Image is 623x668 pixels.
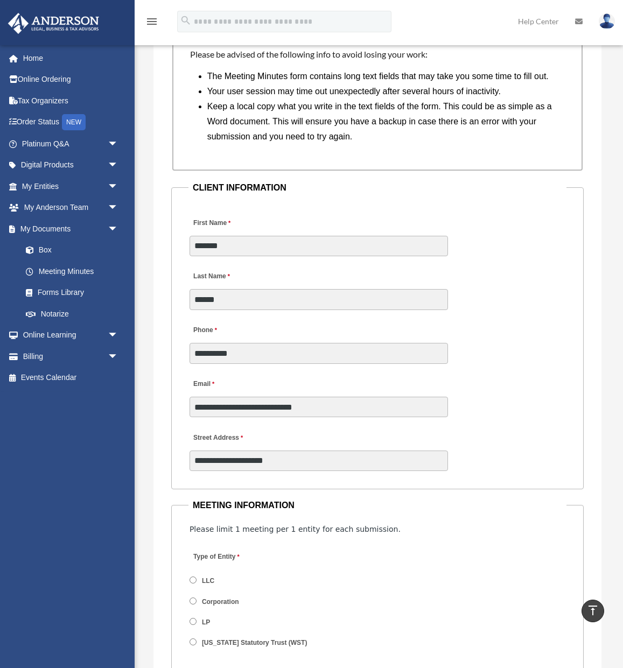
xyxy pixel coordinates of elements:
[8,69,135,90] a: Online Ordering
[8,367,135,389] a: Events Calendar
[8,133,135,154] a: Platinum Q&Aarrow_drop_down
[15,240,135,261] a: Box
[108,325,129,347] span: arrow_drop_down
[8,346,135,367] a: Billingarrow_drop_down
[207,69,557,84] li: The Meeting Minutes form contains long text fields that may take you some time to fill out.
[108,197,129,219] span: arrow_drop_down
[108,346,129,368] span: arrow_drop_down
[190,377,217,392] label: Email
[8,218,135,240] a: My Documentsarrow_drop_down
[599,13,615,29] img: User Pic
[108,218,129,240] span: arrow_drop_down
[15,303,135,325] a: Notarize
[5,13,102,34] img: Anderson Advisors Platinum Portal
[190,550,292,565] label: Type of Entity
[145,19,158,28] a: menu
[190,324,220,338] label: Phone
[188,180,566,195] legend: CLIENT INFORMATION
[586,604,599,617] i: vertical_align_top
[199,597,243,607] label: Corporation
[8,47,135,69] a: Home
[582,600,604,622] a: vertical_align_top
[199,576,219,586] label: LLC
[199,618,214,628] label: LP
[145,15,158,28] i: menu
[8,154,135,176] a: Digital Productsarrow_drop_down
[8,90,135,111] a: Tax Organizers
[190,270,233,284] label: Last Name
[15,282,135,304] a: Forms Library
[207,99,557,144] li: Keep a local copy what you write in the text fields of the form. This could be as simple as a Wor...
[8,197,135,219] a: My Anderson Teamarrow_drop_down
[188,498,566,513] legend: MEETING INFORMATION
[8,175,135,197] a: My Entitiesarrow_drop_down
[199,638,311,648] label: [US_STATE] Statutory Trust (WST)
[108,154,129,177] span: arrow_drop_down
[207,84,557,99] li: Your user session may time out unexpectedly after several hours of inactivity.
[8,325,135,346] a: Online Learningarrow_drop_down
[108,133,129,155] span: arrow_drop_down
[190,48,565,60] h4: Please be advised of the following info to avoid losing your work:
[180,15,192,26] i: search
[15,261,129,282] a: Meeting Minutes
[190,216,233,230] label: First Name
[8,111,135,133] a: Order StatusNEW
[62,114,86,130] div: NEW
[190,431,292,445] label: Street Address
[108,175,129,198] span: arrow_drop_down
[190,525,401,533] span: Please limit 1 meeting per 1 entity for each submission.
